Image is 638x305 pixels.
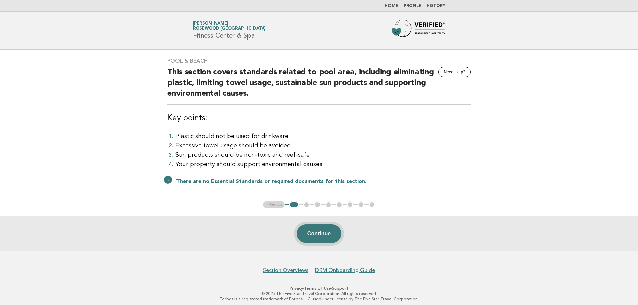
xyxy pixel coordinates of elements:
[175,141,471,150] li: Excessive towel usage should be avoided
[175,132,471,141] li: Plastic should not be used for drinkware
[176,178,471,185] p: There are no Essential Standards or required documents for this section.
[315,267,375,274] a: DRM Onboarding Guide
[427,4,445,8] a: History
[438,67,470,77] button: Need Help?
[263,267,308,274] a: Section Overviews
[290,286,303,291] a: Privacy
[193,22,266,39] h1: Fitness Center & Spa
[175,150,471,160] li: Sun products should be non-toxic and reef-safe
[332,286,348,291] a: Support
[289,201,299,208] button: 1
[193,21,266,31] a: [PERSON_NAME]Rosewood [GEOGRAPHIC_DATA]
[114,291,524,296] p: © 2025 The Five Star Travel Corporation. All rights reserved.
[114,296,524,302] p: Forbes is a registered trademark of Forbes LLC used under license by The Five Star Travel Corpora...
[297,224,341,243] button: Continue
[193,27,266,31] span: Rosewood [GEOGRAPHIC_DATA]
[175,160,471,169] li: Your property should support environmental causes
[304,286,331,291] a: Terms of Use
[385,4,398,8] a: Home
[404,4,421,8] a: Profile
[167,113,471,124] h3: Key points:
[392,20,445,41] img: Forbes Travel Guide
[167,67,471,105] h2: This section covers standards related to pool area, including eliminating plastic, limiting towel...
[114,286,524,291] p: · ·
[167,58,471,64] h3: Pool & Beach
